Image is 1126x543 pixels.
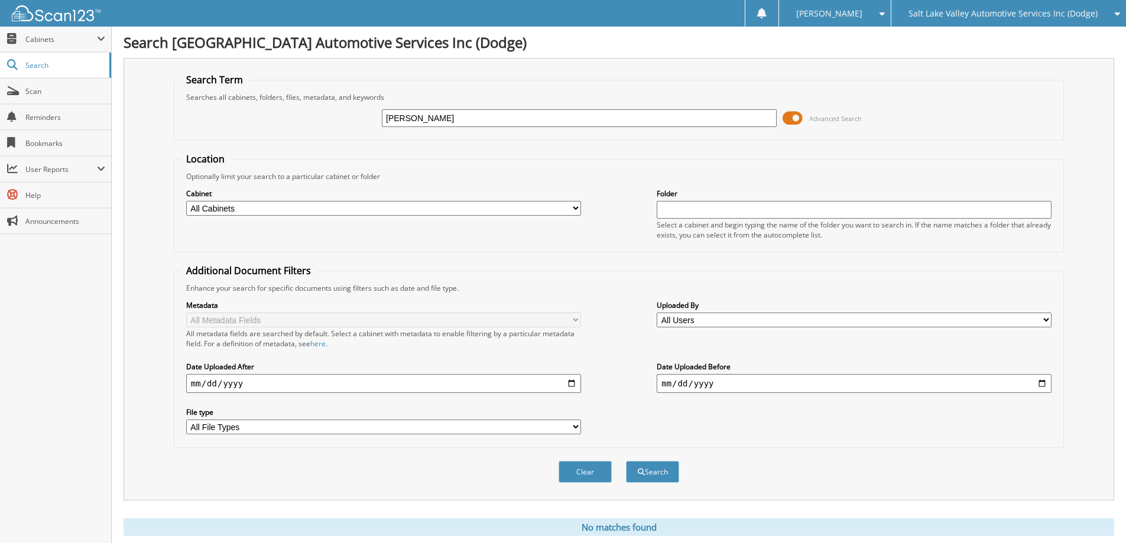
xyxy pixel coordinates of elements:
[186,407,581,417] label: File type
[25,164,97,174] span: User Reports
[657,300,1052,310] label: Uploaded By
[25,86,105,96] span: Scan
[25,216,105,226] span: Announcements
[124,518,1114,536] div: No matches found
[180,171,1057,181] div: Optionally limit your search to a particular cabinet or folder
[12,5,100,21] img: scan123-logo-white.svg
[186,300,581,310] label: Metadata
[25,60,103,70] span: Search
[180,73,249,86] legend: Search Term
[809,114,862,123] span: Advanced Search
[25,112,105,122] span: Reminders
[657,188,1052,199] label: Folder
[908,10,1098,17] span: Salt Lake Valley Automotive Services Inc (Dodge)
[186,374,581,393] input: start
[180,152,231,165] legend: Location
[25,138,105,148] span: Bookmarks
[626,461,679,483] button: Search
[796,10,862,17] span: [PERSON_NAME]
[25,34,97,44] span: Cabinets
[124,32,1114,52] h1: Search [GEOGRAPHIC_DATA] Automotive Services Inc (Dodge)
[186,362,581,372] label: Date Uploaded After
[310,339,326,349] a: here
[25,190,105,200] span: Help
[180,264,317,277] legend: Additional Document Filters
[180,92,1057,102] div: Searches all cabinets, folders, files, metadata, and keywords
[657,220,1052,240] div: Select a cabinet and begin typing the name of the folder you want to search in. If the name match...
[186,329,581,349] div: All metadata fields are searched by default. Select a cabinet with metadata to enable filtering b...
[657,362,1052,372] label: Date Uploaded Before
[180,283,1057,293] div: Enhance your search for specific documents using filters such as date and file type.
[186,188,581,199] label: Cabinet
[559,461,612,483] button: Clear
[657,374,1052,393] input: end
